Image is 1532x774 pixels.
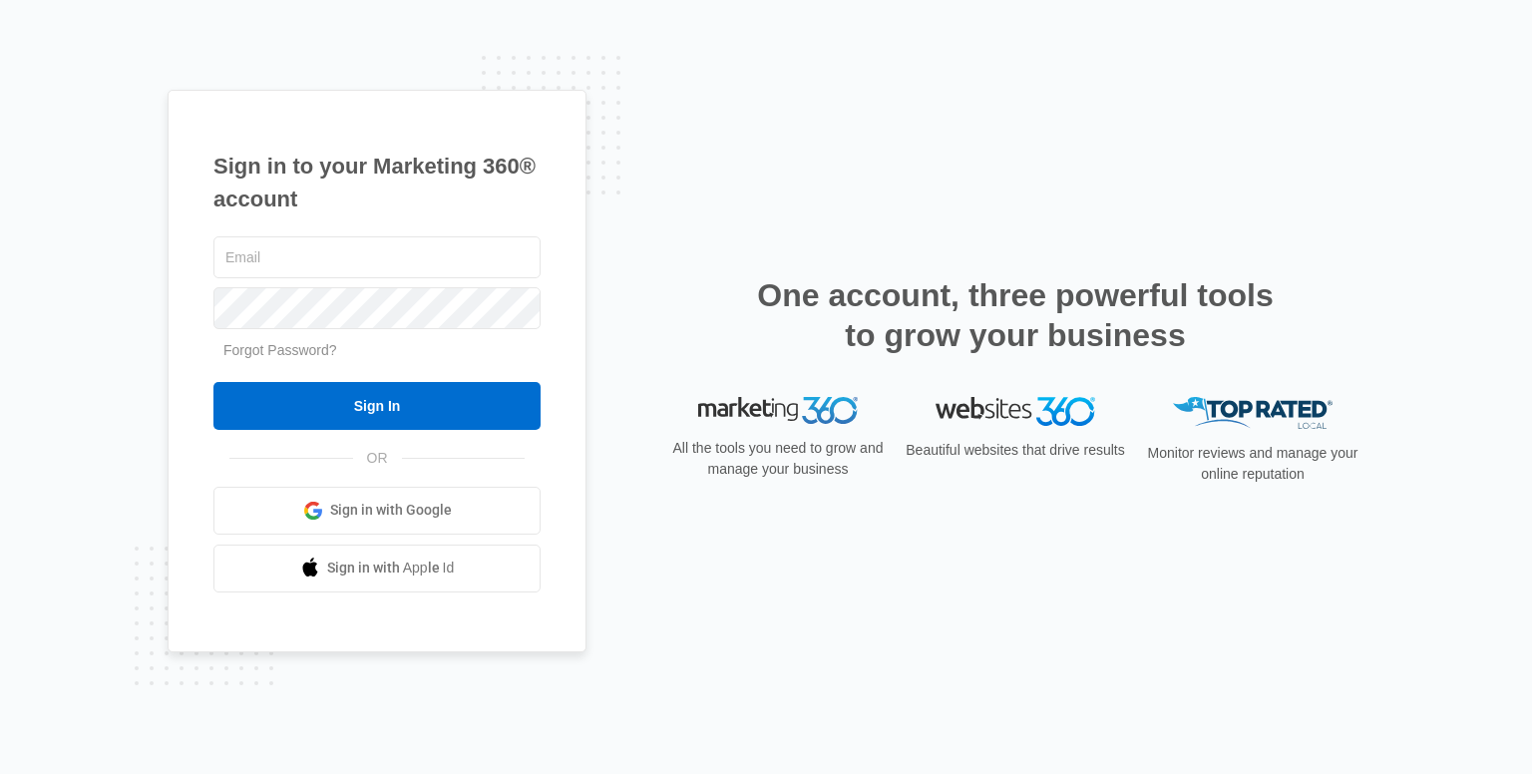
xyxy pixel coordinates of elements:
[213,487,541,535] a: Sign in with Google
[213,236,541,278] input: Email
[1141,443,1364,485] p: Monitor reviews and manage your online reputation
[213,150,541,215] h1: Sign in to your Marketing 360® account
[213,382,541,430] input: Sign In
[213,545,541,592] a: Sign in with Apple Id
[936,397,1095,426] img: Websites 360
[904,440,1127,461] p: Beautiful websites that drive results
[330,500,452,521] span: Sign in with Google
[327,558,455,579] span: Sign in with Apple Id
[223,342,337,358] a: Forgot Password?
[1173,397,1333,430] img: Top Rated Local
[353,448,402,469] span: OR
[666,438,890,480] p: All the tools you need to grow and manage your business
[698,397,858,425] img: Marketing 360
[751,275,1280,355] h2: One account, three powerful tools to grow your business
